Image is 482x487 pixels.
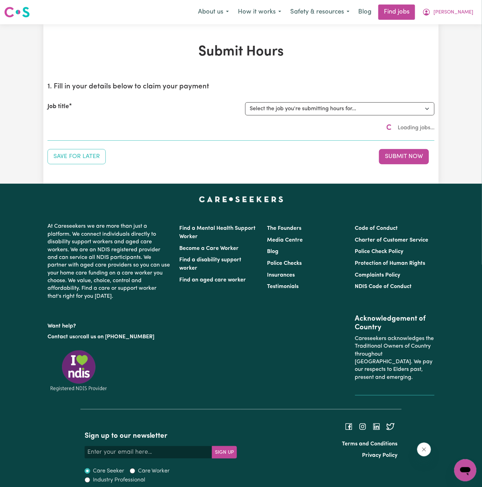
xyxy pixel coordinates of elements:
h2: Sign up to our newsletter [85,432,237,441]
label: Care Worker [138,467,170,475]
button: Save your job report [48,149,106,164]
a: Follow Careseekers on Facebook [345,424,353,429]
a: Code of Conduct [355,226,398,231]
input: Enter your email here... [85,446,212,459]
a: Contact us [48,334,75,340]
button: Safety & resources [286,5,354,19]
label: Industry Professional [93,476,145,484]
a: Blog [354,5,376,20]
button: Submit your job report [379,149,429,164]
button: My Account [418,5,478,19]
a: Follow Careseekers on LinkedIn [372,424,381,429]
a: Follow Careseekers on Instagram [359,424,367,429]
a: Testimonials [267,284,299,289]
p: At Careseekers we are more than just a platform. We connect individuals directly to disability su... [48,220,171,303]
p: or [48,330,171,343]
a: Find a Mental Health Support Worker [179,226,256,240]
a: Media Centre [267,237,303,243]
iframe: Button to launch messaging window [454,459,476,481]
img: Careseekers logo [4,6,30,18]
a: Police Check Policy [355,249,404,254]
h1: Submit Hours [48,44,434,60]
span: Need any help? [4,5,42,10]
h2: Acknowledgement of Country [355,315,434,332]
a: Charter of Customer Service [355,237,429,243]
p: Careseekers acknowledges the Traditional Owners of Country throughout [GEOGRAPHIC_DATA]. We pay o... [355,332,434,384]
a: Privacy Policy [362,453,397,458]
button: About us [193,5,233,19]
a: Find a disability support worker [179,257,241,271]
a: Blog [267,249,278,254]
label: Job title [48,102,69,111]
a: The Founders [267,226,301,231]
a: Follow Careseekers on Twitter [386,424,395,429]
a: Police Checks [267,261,302,266]
a: Complaints Policy [355,272,401,278]
span: [PERSON_NAME] [433,9,473,16]
a: Protection of Human Rights [355,261,425,266]
a: NDIS Code of Conduct [355,284,412,289]
p: Want help? [48,320,171,330]
h2: 1. Fill in your details below to claim your payment [48,82,434,91]
a: Find an aged care worker [179,277,246,283]
a: Become a Care Worker [179,246,239,251]
span: Loading jobs... [398,124,434,132]
a: call us on [PHONE_NUMBER] [80,334,154,340]
img: Registered NDIS provider [48,349,110,392]
button: How it works [233,5,286,19]
a: Careseekers home page [199,196,283,202]
label: Care Seeker [93,467,124,475]
a: Careseekers logo [4,4,30,20]
button: Subscribe [212,446,237,459]
a: Find jobs [378,5,415,20]
a: Insurances [267,272,295,278]
a: Terms and Conditions [342,441,397,447]
iframe: Close message [417,443,431,456]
